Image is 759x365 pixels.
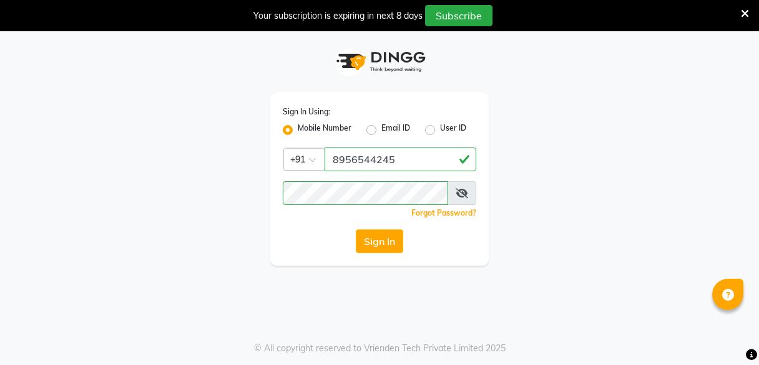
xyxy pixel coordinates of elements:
input: Username [283,181,448,205]
button: Subscribe [425,5,492,26]
iframe: chat widget [707,315,747,352]
img: logo1.svg [330,43,429,80]
label: User ID [440,122,466,137]
button: Sign In [356,229,403,253]
label: Sign In Using: [283,106,330,117]
label: Email ID [381,122,410,137]
input: Username [325,147,476,171]
div: Your subscription is expiring in next 8 days [253,9,423,22]
label: Mobile Number [298,122,351,137]
a: Forgot Password? [411,208,476,217]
